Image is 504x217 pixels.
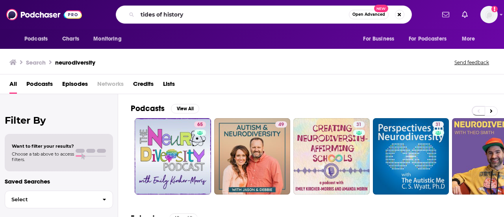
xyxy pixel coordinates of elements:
button: Show profile menu [480,6,498,23]
a: Podcasts [26,78,53,94]
div: Search podcasts, credits, & more... [116,6,412,24]
span: Podcasts [24,33,48,45]
svg: Add a profile image [491,6,498,12]
a: Show notifications dropdown [439,8,452,21]
h2: Podcasts [131,104,165,113]
a: 31 [432,121,444,128]
span: Logged in as juliahaav [480,6,498,23]
p: Saved Searches [5,178,113,185]
span: Choose a tab above to access filters. [12,151,74,162]
button: open menu [88,32,132,46]
span: 49 [278,121,284,129]
span: More [462,33,475,45]
a: Episodes [62,78,88,94]
button: Select [5,191,113,208]
a: Credits [133,78,154,94]
span: Want to filter your results? [12,143,74,149]
button: open menu [358,32,404,46]
a: 31 [353,121,365,128]
h2: Filter By [5,115,113,126]
h3: neurodiversity [55,59,95,66]
a: All [9,78,17,94]
a: 49 [275,121,287,128]
span: Networks [97,78,124,94]
span: Open Advanced [352,13,385,17]
a: Charts [57,32,84,46]
span: Monitoring [93,33,121,45]
a: PodcastsView All [131,104,199,113]
button: View All [171,104,199,113]
button: open menu [19,32,58,46]
span: For Business [363,33,394,45]
span: New [374,5,388,12]
button: Open AdvancedNew [349,10,389,19]
a: Lists [163,78,175,94]
span: 31 [356,121,361,129]
span: Charts [62,33,79,45]
h3: Search [26,59,46,66]
span: 65 [197,121,203,129]
a: Show notifications dropdown [459,8,471,21]
span: For Podcasters [409,33,447,45]
button: Send feedback [452,59,491,66]
button: open menu [456,32,485,46]
a: 49 [214,118,291,195]
img: User Profile [480,6,498,23]
span: Select [5,197,96,202]
a: 65 [135,118,211,195]
span: 31 [435,121,441,129]
a: 65 [194,121,206,128]
input: Search podcasts, credits, & more... [137,8,349,21]
img: Podchaser - Follow, Share and Rate Podcasts [6,7,82,22]
a: 31 [293,118,370,195]
a: 31 [373,118,449,195]
button: open menu [404,32,458,46]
